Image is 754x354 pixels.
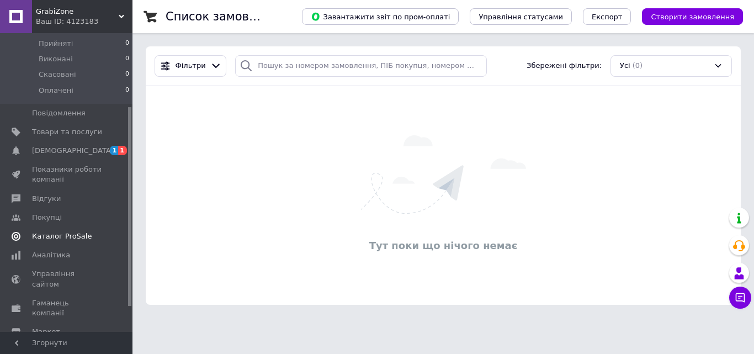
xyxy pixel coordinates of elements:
[479,13,563,21] span: Управління статусами
[311,12,450,22] span: Завантажити звіт по пром-оплаті
[620,61,630,71] span: Усі
[32,269,102,289] span: Управління сайтом
[176,61,206,71] span: Фільтри
[583,8,631,25] button: Експорт
[235,55,487,77] input: Пошук за номером замовлення, ПІБ покупця, номером телефону, Email, номером накладної
[39,39,73,49] span: Прийняті
[32,194,61,204] span: Відгуки
[32,127,102,137] span: Товари та послуги
[118,146,127,155] span: 1
[592,13,623,21] span: Експорт
[527,61,602,71] span: Збережені фільтри:
[302,8,459,25] button: Завантажити звіт по пром-оплаті
[125,86,129,96] span: 0
[631,12,743,20] a: Створити замовлення
[36,7,119,17] span: GrabiZone
[32,231,92,241] span: Каталог ProSale
[166,10,278,23] h1: Список замовлень
[729,287,751,309] button: Чат з покупцем
[125,39,129,49] span: 0
[36,17,132,27] div: Ваш ID: 4123183
[32,146,114,156] span: [DEMOGRAPHIC_DATA]
[32,165,102,184] span: Показники роботи компанії
[32,327,60,337] span: Маркет
[125,54,129,64] span: 0
[651,13,734,21] span: Створити замовлення
[39,70,76,80] span: Скасовані
[32,298,102,318] span: Гаманець компанії
[633,61,643,70] span: (0)
[470,8,572,25] button: Управління статусами
[39,86,73,96] span: Оплачені
[32,108,86,118] span: Повідомлення
[110,146,119,155] span: 1
[151,239,735,252] div: Тут поки що нічого немає
[39,54,73,64] span: Виконані
[32,213,62,223] span: Покупці
[32,250,70,260] span: Аналітика
[642,8,743,25] button: Створити замовлення
[125,70,129,80] span: 0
